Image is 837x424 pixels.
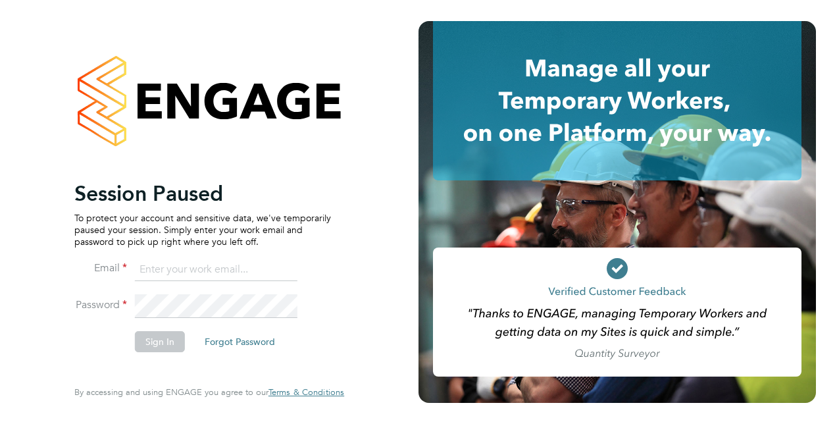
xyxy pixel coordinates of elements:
[135,258,297,282] input: Enter your work email...
[74,386,344,398] span: By accessing and using ENGAGE you agree to our
[194,331,286,352] button: Forgot Password
[135,331,185,352] button: Sign In
[268,386,344,398] span: Terms & Conditions
[268,387,344,398] a: Terms & Conditions
[74,261,127,275] label: Email
[74,180,331,207] h2: Session Paused
[74,212,331,248] p: To protect your account and sensitive data, we've temporarily paused your session. Simply enter y...
[74,298,127,312] label: Password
